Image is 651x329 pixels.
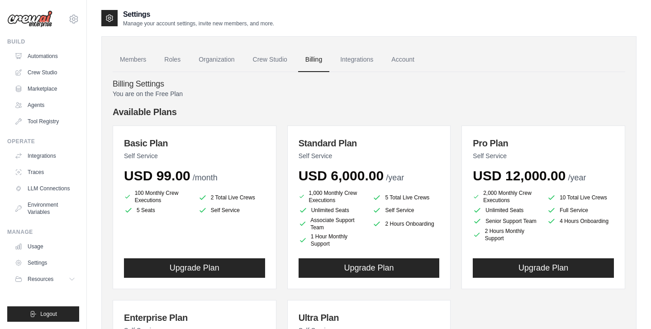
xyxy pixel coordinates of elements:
[372,206,439,215] li: Self Service
[11,239,79,254] a: Usage
[198,191,265,204] li: 2 Total Live Crews
[7,138,79,145] div: Operate
[299,258,440,278] button: Upgrade Plan
[7,306,79,322] button: Logout
[299,311,440,324] h3: Ultra Plan
[372,191,439,204] li: 5 Total Live Crews
[473,217,540,226] li: Senior Support Team
[7,228,79,236] div: Manage
[124,151,265,160] p: Self Service
[7,38,79,45] div: Build
[299,137,440,150] h3: Standard Plan
[193,173,218,182] span: /month
[11,65,79,80] a: Crew Studio
[124,168,190,183] span: USD 99.00
[547,191,614,204] li: 10 Total Live Crews
[246,48,295,72] a: Crew Studio
[299,206,366,215] li: Unlimited Seats
[123,9,274,20] h2: Settings
[113,89,625,98] p: You are on the Free Plan
[124,206,191,215] li: 5 Seats
[299,151,440,160] p: Self Service
[11,82,79,96] a: Marketplace
[124,189,191,204] li: 100 Monthly Crew Executions
[372,217,439,231] li: 2 Hours Onboarding
[473,168,565,183] span: USD 12,000.00
[11,272,79,286] button: Resources
[40,310,57,318] span: Logout
[473,151,614,160] p: Self Service
[568,173,586,182] span: /year
[191,48,242,72] a: Organization
[28,276,53,283] span: Resources
[198,206,265,215] li: Self Service
[11,114,79,129] a: Tool Registry
[547,206,614,215] li: Full Service
[11,181,79,196] a: LLM Connections
[384,48,422,72] a: Account
[299,233,366,247] li: 1 Hour Monthly Support
[113,106,625,118] h4: Available Plans
[11,198,79,219] a: Environment Variables
[299,168,384,183] span: USD 6,000.00
[113,48,153,72] a: Members
[124,311,265,324] h3: Enterprise Plan
[473,227,540,242] li: 2 Hours Monthly Support
[298,48,329,72] a: Billing
[11,149,79,163] a: Integrations
[11,49,79,63] a: Automations
[124,258,265,278] button: Upgrade Plan
[157,48,188,72] a: Roles
[299,217,366,231] li: Associate Support Team
[299,189,366,204] li: 1,000 Monthly Crew Executions
[473,206,540,215] li: Unlimited Seats
[386,173,404,182] span: /year
[333,48,380,72] a: Integrations
[473,258,614,278] button: Upgrade Plan
[11,98,79,112] a: Agents
[473,189,540,204] li: 2,000 Monthly Crew Executions
[11,256,79,270] a: Settings
[473,137,614,150] h3: Pro Plan
[123,20,274,27] p: Manage your account settings, invite new members, and more.
[113,79,625,89] h4: Billing Settings
[547,217,614,226] li: 4 Hours Onboarding
[11,165,79,179] a: Traces
[7,10,52,28] img: Logo
[124,137,265,150] h3: Basic Plan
